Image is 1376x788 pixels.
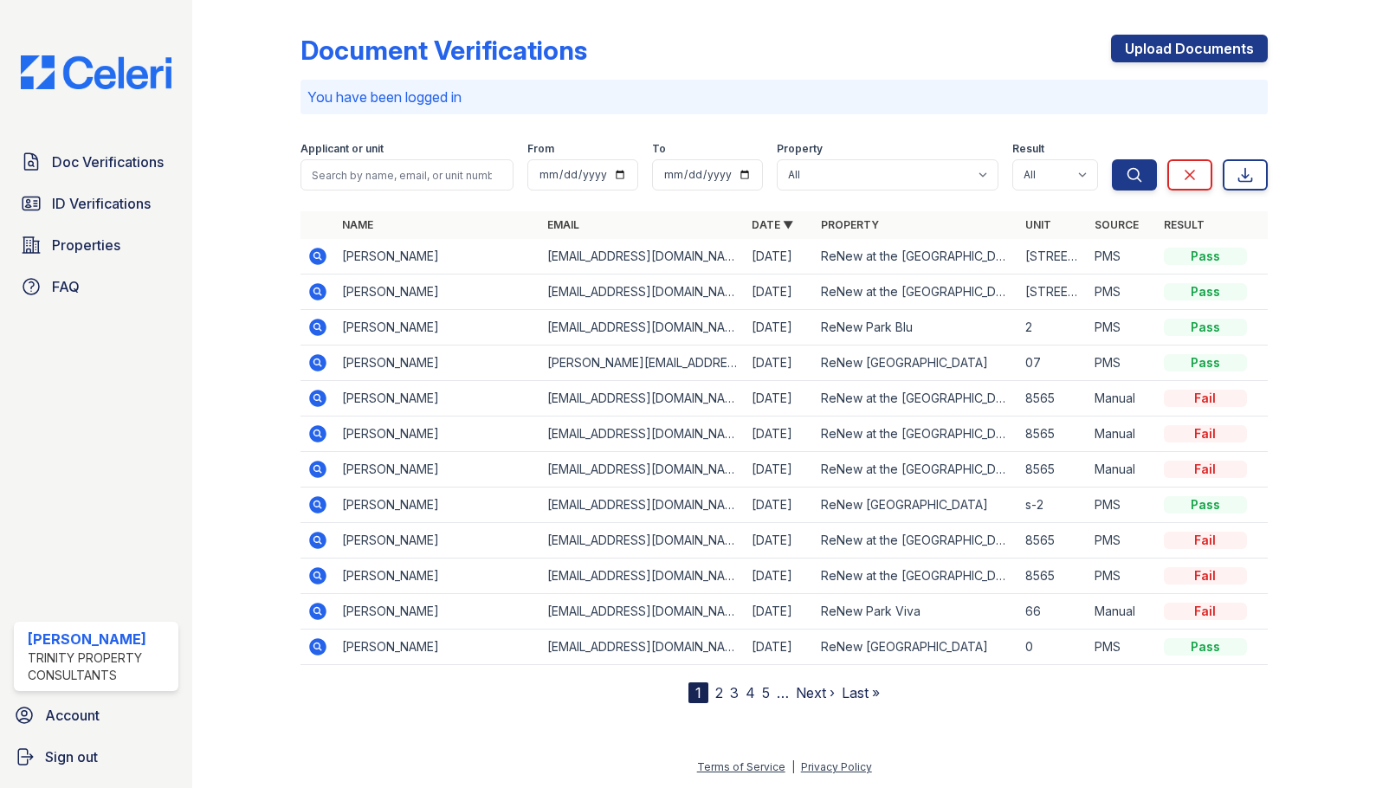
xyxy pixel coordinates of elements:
a: Doc Verifications [14,145,178,179]
td: 8565 [1018,559,1088,594]
td: [EMAIL_ADDRESS][DOMAIN_NAME] [540,417,745,452]
td: ReNew at the [GEOGRAPHIC_DATA] [814,239,1018,275]
td: [EMAIL_ADDRESS][DOMAIN_NAME] [540,559,745,594]
a: 5 [762,684,770,701]
a: Properties [14,228,178,262]
td: PMS [1088,559,1157,594]
span: … [777,682,789,703]
label: Result [1012,142,1044,156]
td: PMS [1088,630,1157,665]
label: To [652,142,666,156]
a: Result [1164,218,1205,231]
td: [DATE] [745,559,814,594]
td: ReNew at the [GEOGRAPHIC_DATA] [814,417,1018,452]
div: Pass [1164,496,1247,513]
td: PMS [1088,346,1157,381]
td: [DATE] [745,381,814,417]
td: ReNew [GEOGRAPHIC_DATA] [814,630,1018,665]
td: 8565 [1018,452,1088,488]
label: From [527,142,554,156]
a: Last » [842,684,880,701]
td: [PERSON_NAME] [335,239,539,275]
a: Next › [796,684,835,701]
a: Unit [1025,218,1051,231]
td: [PERSON_NAME] [335,594,539,630]
div: Pass [1164,319,1247,336]
td: [EMAIL_ADDRESS][DOMAIN_NAME] [540,488,745,523]
a: 4 [746,684,755,701]
a: Account [7,698,185,733]
td: ReNew [GEOGRAPHIC_DATA] [814,346,1018,381]
td: [EMAIL_ADDRESS][DOMAIN_NAME] [540,523,745,559]
div: Fail [1164,390,1247,407]
td: [PERSON_NAME] [335,559,539,594]
td: Manual [1088,452,1157,488]
div: Fail [1164,425,1247,442]
span: Sign out [45,746,98,767]
td: [DATE] [745,488,814,523]
td: [EMAIL_ADDRESS][DOMAIN_NAME] [540,594,745,630]
td: [PERSON_NAME] [335,523,539,559]
a: 2 [715,684,723,701]
td: [PERSON_NAME] [335,381,539,417]
div: Fail [1164,532,1247,549]
label: Property [777,142,823,156]
td: [EMAIL_ADDRESS][DOMAIN_NAME] [540,630,745,665]
td: PMS [1088,239,1157,275]
td: [DATE] [745,594,814,630]
input: Search by name, email, or unit number [300,159,514,191]
button: Sign out [7,740,185,774]
div: Trinity Property Consultants [28,649,171,684]
td: [DATE] [745,523,814,559]
a: Terms of Service [697,760,785,773]
div: Pass [1164,248,1247,265]
a: FAQ [14,269,178,304]
td: [PERSON_NAME] [335,488,539,523]
td: [DATE] [745,417,814,452]
label: Applicant or unit [300,142,384,156]
span: Properties [52,235,120,255]
td: [EMAIL_ADDRESS][DOMAIN_NAME] [540,275,745,310]
div: Fail [1164,461,1247,478]
td: [DATE] [745,452,814,488]
td: PMS [1088,310,1157,346]
td: 8565 [1018,523,1088,559]
td: s-2 [1018,488,1088,523]
td: [PERSON_NAME] [335,452,539,488]
a: Privacy Policy [801,760,872,773]
td: PMS [1088,275,1157,310]
td: 8565 [1018,417,1088,452]
a: Name [342,218,373,231]
td: ReNew Park Viva [814,594,1018,630]
td: PMS [1088,488,1157,523]
span: Account [45,705,100,726]
div: Pass [1164,283,1247,300]
td: [PERSON_NAME] [335,630,539,665]
td: [DATE] [745,630,814,665]
div: Document Verifications [300,35,587,66]
td: Manual [1088,417,1157,452]
a: 3 [730,684,739,701]
p: You have been logged in [307,87,1261,107]
td: [PERSON_NAME] [335,346,539,381]
td: [PERSON_NAME] [335,275,539,310]
td: 2 [1018,310,1088,346]
td: [DATE] [745,310,814,346]
td: ReNew at the [GEOGRAPHIC_DATA] [814,523,1018,559]
td: [DATE] [745,239,814,275]
td: 66 [1018,594,1088,630]
td: PMS [1088,523,1157,559]
td: 0 [1018,630,1088,665]
td: ReNew at the [GEOGRAPHIC_DATA] [814,381,1018,417]
div: Fail [1164,567,1247,585]
td: Manual [1088,594,1157,630]
td: ReNew at the [GEOGRAPHIC_DATA] [814,452,1018,488]
div: [PERSON_NAME] [28,629,171,649]
td: [PERSON_NAME] [335,417,539,452]
div: 1 [688,682,708,703]
td: [STREET_ADDRESS] [1018,239,1088,275]
td: [DATE] [745,346,814,381]
td: [EMAIL_ADDRESS][DOMAIN_NAME] [540,239,745,275]
td: 07 [1018,346,1088,381]
span: FAQ [52,276,80,297]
